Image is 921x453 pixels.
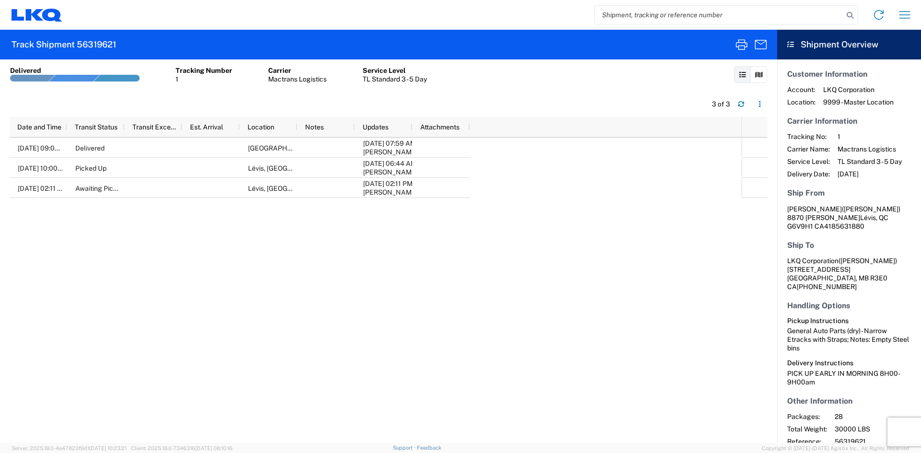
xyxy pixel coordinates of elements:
span: [DATE] 08:10:16 [195,445,233,451]
span: Reference: [787,437,827,446]
address: Lévis, QC G6V9H1 CA [787,205,911,231]
span: ([PERSON_NAME]) [838,257,897,265]
span: 07/28/2025, 02:11 PM [18,185,67,192]
span: Location [248,123,274,131]
span: Delivered [75,144,105,152]
span: Mactrans Logistics [838,145,902,153]
span: 07/31/2025, 10:00 AM [18,164,70,172]
span: Carrier Name: [787,145,830,153]
span: Total Weight: [787,425,827,433]
div: TL Standard 3 - 5 Day [363,75,427,83]
h5: Customer Information [787,70,911,79]
div: [PERSON_NAME] [363,168,408,176]
span: Tracking No: [787,132,830,141]
span: Transit Status [75,123,118,131]
header: Shipment Overview [777,30,921,59]
span: 30000 LBS [835,425,917,433]
span: Notes [305,123,324,131]
span: Packages: [787,412,827,421]
input: Shipment, tracking or reference number [595,6,843,24]
div: Mactrans Logistics [268,75,327,83]
span: 08/08/2025, 09:00 PM [18,144,71,152]
a: Support [393,445,417,451]
span: 56319621 [835,437,917,446]
span: Service Level: [787,157,830,166]
div: Carrier [268,66,327,75]
span: Picked Up [75,164,106,172]
div: Tracking Number [176,66,232,75]
span: Lévis, QC, CA [248,185,407,192]
h5: Ship To [787,241,911,250]
span: Account: [787,85,815,94]
span: Attachments [420,123,460,131]
span: [DATE] 10:23:21 [89,445,127,451]
span: Winnipeg, MB, CA [248,144,460,152]
span: LKQ Corporation [823,85,894,94]
span: Lévis, QC, CA [248,164,407,172]
span: [PHONE_NUMBER] [797,283,857,290]
span: Server: 2025.18.0-4e47823f9d1 [12,445,127,451]
h6: Delivery Instructions [787,359,911,367]
span: ([PERSON_NAME]) [842,205,900,213]
span: 4185631880 [824,222,864,230]
div: General Auto Parts (dry) - Narrow Etracks with Straps; Notes: Empty Steel bins [787,326,911,352]
div: [PERSON_NAME] [363,148,408,156]
span: Awaiting Pick-Up [75,185,128,192]
div: [DATE] 07:59 AM [363,139,408,148]
span: Copyright © [DATE]-[DATE] Agistix Inc., All Rights Reserved [762,444,909,453]
address: [GEOGRAPHIC_DATA], MB R3E0 CA [787,256,911,291]
span: 8870 [PERSON_NAME] [787,214,860,221]
span: [DATE] [838,170,902,178]
span: Delivery Date: [787,170,830,178]
h5: Other Information [787,396,911,406]
span: Updates [363,123,389,131]
span: 9999 - Master Location [823,98,894,106]
a: Feedback [417,445,441,451]
span: LKQ Corporation [STREET_ADDRESS] [787,257,897,273]
div: [DATE] 06:44 AM [363,159,408,168]
span: 1 [838,132,902,141]
span: TL Standard 3 - 5 Day [838,157,902,166]
h5: Handling Options [787,301,911,310]
h6: Pickup Instructions [787,317,911,325]
span: Est. Arrival [190,123,223,131]
h5: Ship From [787,188,911,197]
div: Service Level [363,66,427,75]
span: Transit Exception [132,123,178,131]
div: [DATE] 02:11 PM [363,179,408,188]
div: 3 of 3 [712,100,730,108]
div: PICK UP EARLY IN MORNING 8H00-9H00am [787,369,911,386]
h5: Carrier Information [787,116,911,126]
span: 28 [835,412,917,421]
h2: Track Shipment 56319621 [12,39,116,50]
span: [PERSON_NAME] [787,205,842,213]
span: Date and Time [17,123,61,131]
div: [PERSON_NAME] [363,188,408,197]
span: Client: 2025.18.0-7346316 [131,445,233,451]
span: Location: [787,98,815,106]
div: 1 [176,75,232,83]
div: Delivered [10,66,41,75]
